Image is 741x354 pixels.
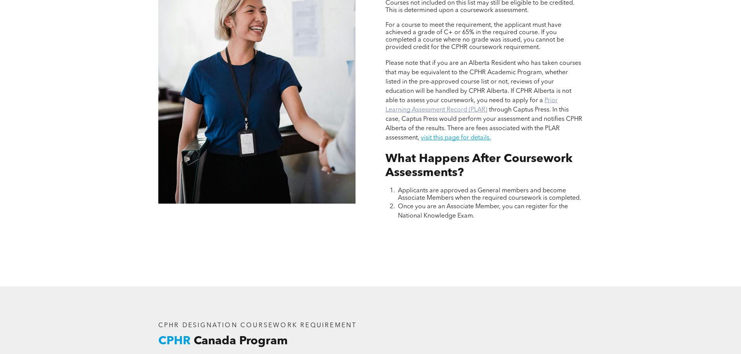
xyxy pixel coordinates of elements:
[421,135,491,141] a: visit this page for details.
[385,22,564,51] span: For a course to meet the requirement, the applicant must have achieved a grade of C+ or 65% in th...
[158,323,357,329] span: CPHR DESIGNATION COURSEWORK REQUIREMENT
[194,335,288,347] span: Canada Program
[385,60,581,104] span: Please note that if you are an Alberta Resident who has taken courses that may be equivalent to t...
[158,335,191,347] span: CPHR
[385,153,573,179] span: What Happens After Coursework Assessments?
[398,204,568,219] span: Once you are an Associate Member, you can register for the National Knowledge Exam.
[398,188,581,201] span: Applicants are approved as General members and become Associate Members when the required coursew...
